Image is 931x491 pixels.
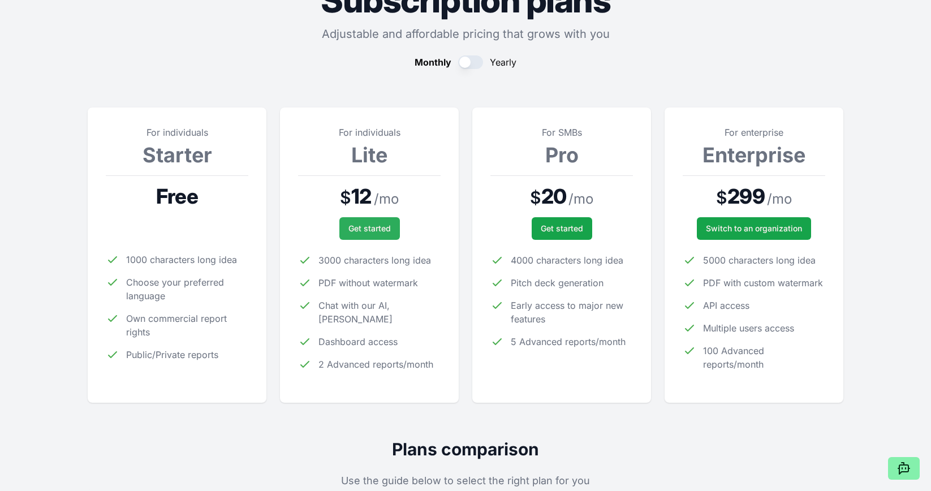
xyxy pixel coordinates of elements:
[541,185,566,208] span: 20
[490,55,516,69] span: Yearly
[318,358,433,371] span: 2 Advanced reports/month
[683,144,825,166] h3: Enterprise
[106,144,248,166] h3: Starter
[703,321,794,335] span: Multiple users access
[340,187,351,208] span: $
[88,473,843,489] p: Use the guide below to select the right plan for you
[703,276,823,290] span: PDF with custom watermark
[348,223,391,234] span: Get started
[683,126,825,139] p: For enterprise
[511,276,604,290] span: Pitch deck generation
[351,185,371,208] span: 12
[530,187,541,208] span: $
[126,348,218,361] span: Public/Private reports
[415,55,451,69] span: Monthly
[703,299,749,312] span: API access
[88,26,843,42] p: Adjustable and affordable pricing that grows with you
[511,335,626,348] span: 5 Advanced reports/month
[318,299,441,326] span: Chat with our AI, [PERSON_NAME]
[126,312,248,339] span: Own commercial report rights
[298,126,441,139] p: For individuals
[568,190,593,208] span: / mo
[490,144,633,166] h3: Pro
[88,439,843,459] h2: Plans comparison
[716,187,727,208] span: $
[511,253,623,267] span: 4000 characters long idea
[318,276,418,290] span: PDF without watermark
[767,190,792,208] span: / mo
[541,223,583,234] span: Get started
[339,217,400,240] button: Get started
[511,299,633,326] span: Early access to major new features
[703,344,825,371] span: 100 Advanced reports/month
[298,144,441,166] h3: Lite
[697,217,811,240] a: Switch to an organization
[156,185,197,208] span: Free
[106,126,248,139] p: For individuals
[126,275,248,303] span: Choose your preferred language
[374,190,399,208] span: / mo
[318,253,431,267] span: 3000 characters long idea
[126,253,237,266] span: 1000 characters long idea
[532,217,592,240] button: Get started
[490,126,633,139] p: For SMBs
[727,185,764,208] span: 299
[318,335,398,348] span: Dashboard access
[703,253,816,267] span: 5000 characters long idea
